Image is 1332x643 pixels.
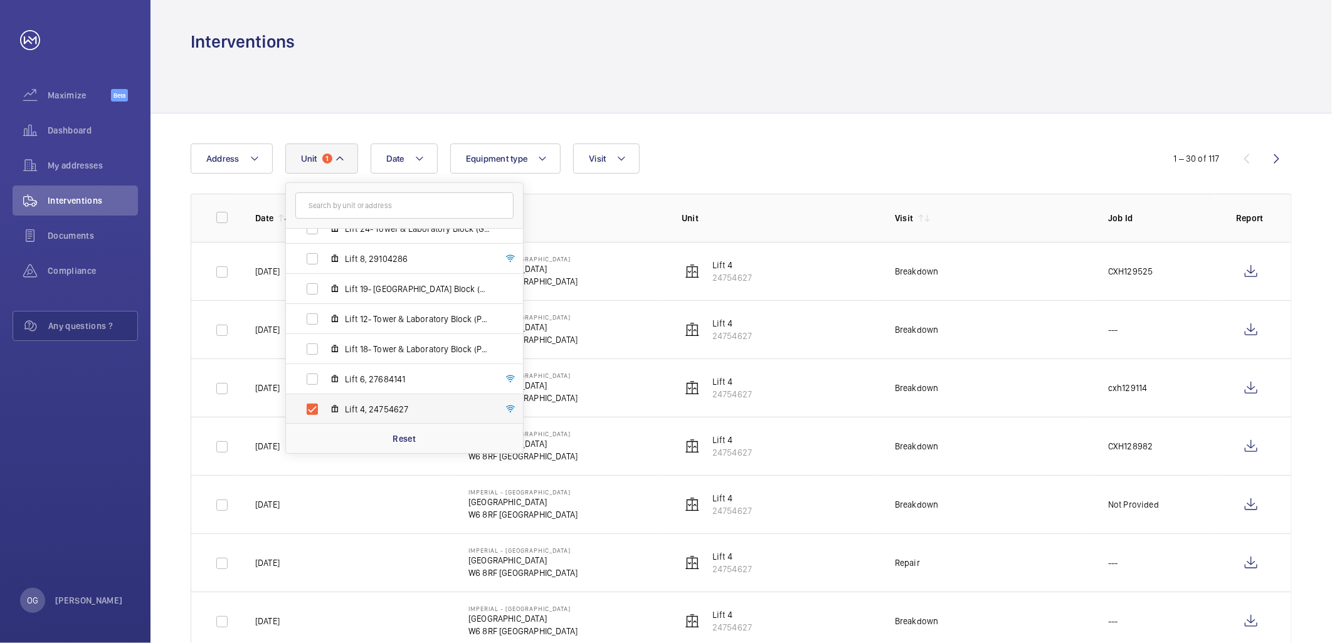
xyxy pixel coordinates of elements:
img: elevator.svg [685,497,700,512]
span: Lift 12- Tower & Laboratory Block (Passenger), 70419777 [345,313,490,325]
div: Breakdown [895,440,939,452]
p: Lift 4 [712,492,752,504]
img: elevator.svg [685,264,700,279]
p: [DATE] [255,265,280,278]
img: elevator.svg [685,380,700,395]
p: [DATE] [255,440,280,452]
span: Lift 19- [GEOGRAPHIC_DATA] Block (Passenger), 15046509 [345,283,490,295]
p: Not Provided [1108,498,1159,511]
div: Breakdown [895,382,939,394]
button: Unit1 [285,144,358,174]
p: [GEOGRAPHIC_DATA] [468,612,578,625]
span: Beta [111,89,128,102]
span: Unit [301,154,317,164]
p: [PERSON_NAME] [55,594,123,607]
span: Interventions [48,194,138,207]
p: [DATE] [255,323,280,336]
p: Date [255,212,273,224]
button: Address [191,144,273,174]
div: Repair [895,557,920,569]
span: Date [386,154,404,164]
p: 24754627 [712,504,752,517]
img: elevator.svg [685,322,700,337]
div: Breakdown [895,323,939,336]
p: 24754627 [712,621,752,634]
p: W6 8RF [GEOGRAPHIC_DATA] [468,567,578,579]
p: 24754627 [712,271,752,284]
p: [GEOGRAPHIC_DATA] [468,554,578,567]
p: Lift 4 [712,609,752,621]
p: Imperial - [GEOGRAPHIC_DATA] [468,488,578,496]
img: elevator.svg [685,439,700,454]
p: Lift 4 [712,317,752,330]
p: [DATE] [255,615,280,627]
p: 24754627 [712,388,752,400]
p: Reset [393,432,416,445]
p: CXH128982 [1108,440,1153,452]
p: Imperial - [GEOGRAPHIC_DATA] [468,605,578,612]
p: Address [468,212,662,224]
img: elevator.svg [685,614,700,629]
p: Lift 4 [712,550,752,563]
p: --- [1108,557,1118,569]
span: Maximize [48,89,111,102]
span: My addresses [48,159,138,172]
p: [DATE] [255,498,280,511]
span: Equipment type [466,154,528,164]
p: 24754627 [712,446,752,459]
span: Visit [589,154,606,164]
button: Visit [573,144,639,174]
button: Date [371,144,438,174]
p: W6 8RF [GEOGRAPHIC_DATA] [468,625,578,637]
p: Imperial - [GEOGRAPHIC_DATA] [468,546,578,554]
span: Documents [48,229,138,242]
p: W6 8RF [GEOGRAPHIC_DATA] [468,450,578,463]
p: [DATE] [255,557,280,569]
span: Any questions ? [48,320,137,332]
span: Lift 8, 29104286 [345,253,490,265]
p: cxh129114 [1108,382,1148,394]
span: Lift 4, 24754627 [345,403,490,416]
p: Unit [682,212,875,224]
div: Breakdown [895,615,939,627]
p: Lift 4 [712,434,752,446]
div: Breakdown [895,265,939,278]
p: Visit [895,212,914,224]
p: Job Id [1108,212,1216,224]
p: 24754627 [712,330,752,342]
p: CXH129525 [1108,265,1153,278]
p: [DATE] [255,382,280,394]
p: --- [1108,323,1118,336]
p: W6 8RF [GEOGRAPHIC_DATA] [468,508,578,521]
h1: Interventions [191,30,295,53]
p: Report [1236,212,1266,224]
span: Lift 18- Tower & Laboratory Block (Passenger), 49034976 [345,343,490,355]
img: elevator.svg [685,555,700,570]
p: [GEOGRAPHIC_DATA] [468,496,578,508]
input: Search by unit or address [295,192,514,219]
span: Dashboard [48,124,138,137]
div: 1 – 30 of 117 [1174,152,1220,165]
p: --- [1108,615,1118,627]
p: OG [27,594,38,607]
span: Lift 24- Tower & Laboratory Block (Goods), 14611615 [345,222,490,235]
button: Equipment type [450,144,561,174]
span: Address [206,154,240,164]
span: 1 [322,154,332,164]
p: 24754627 [712,563,752,575]
p: Lift 4 [712,259,752,271]
div: Breakdown [895,498,939,511]
span: Compliance [48,264,138,277]
span: Lift 6, 27684141 [345,373,490,385]
p: Lift 4 [712,375,752,388]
